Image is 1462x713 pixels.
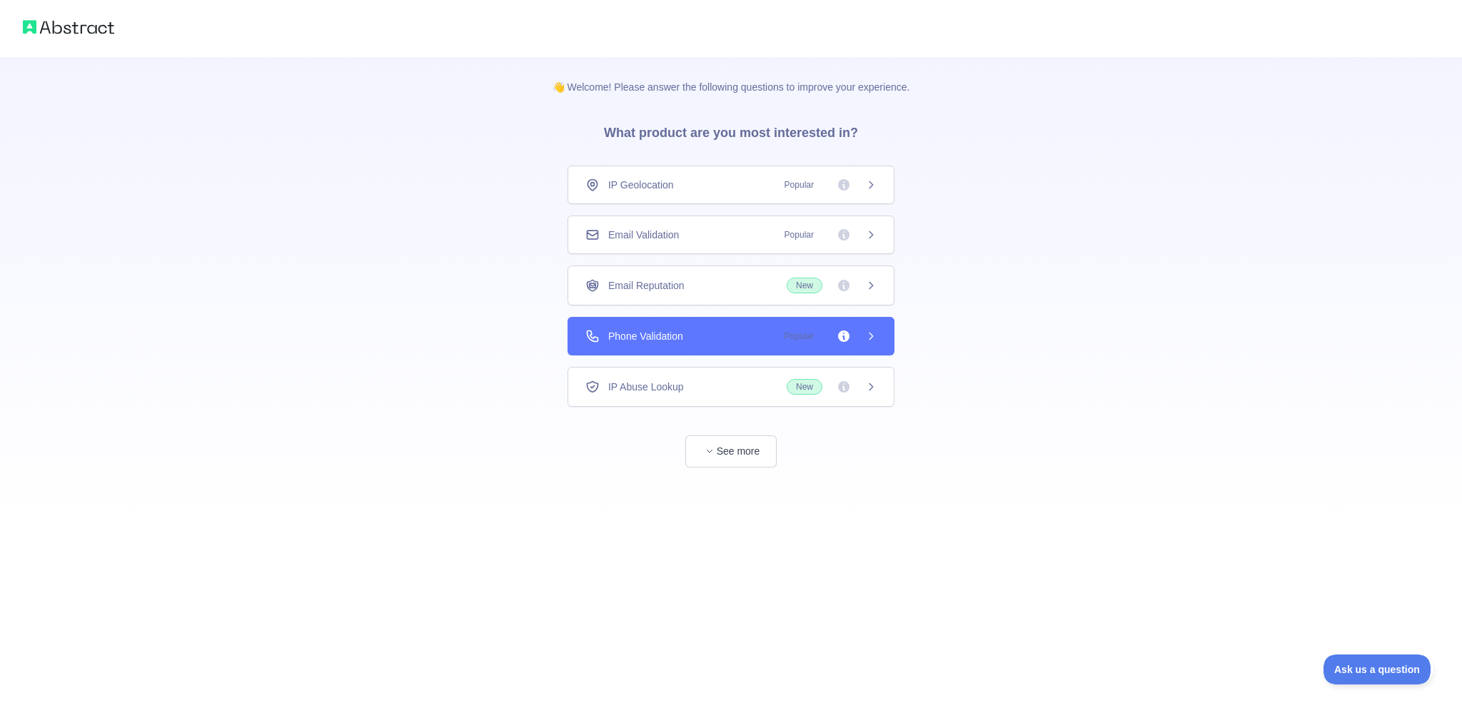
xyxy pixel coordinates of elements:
iframe: Toggle Customer Support [1324,654,1433,684]
span: IP Abuse Lookup [608,380,684,394]
span: Phone Validation [608,329,683,343]
span: Popular [776,228,822,242]
img: Abstract logo [23,17,114,37]
span: New [787,379,822,395]
span: Email Validation [608,228,679,242]
span: IP Geolocation [608,178,674,192]
p: 👋 Welcome! Please answer the following questions to improve your experience. [530,57,933,94]
span: Email Reputation [608,278,685,293]
span: Popular [776,178,822,192]
button: See more [685,435,777,467]
span: Popular [776,329,822,343]
h3: What product are you most interested in? [581,94,881,166]
span: New [787,278,822,293]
